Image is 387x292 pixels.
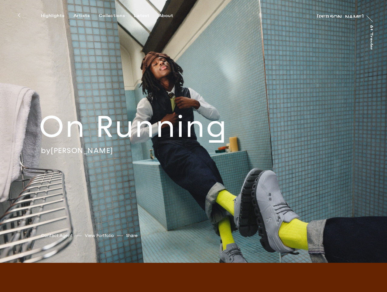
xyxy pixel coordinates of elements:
div: At Trayler [368,25,373,50]
div: Latest [134,13,149,19]
a: [PERSON_NAME] [51,146,113,155]
button: Share [126,231,138,240]
a: At Trayler [371,25,377,50]
div: Collections [99,13,125,19]
button: Artists [74,13,99,19]
a: Contact Agent [41,232,73,239]
div: About [159,13,173,19]
h2: On Running [39,108,269,146]
div: Highlights [41,13,64,19]
button: Collections [99,13,134,19]
div: Artists [74,13,90,19]
button: About [159,13,182,19]
span: by [41,146,51,155]
button: Highlights [41,13,74,19]
div: [PERSON_NAME] [317,15,364,20]
a: View Portfolio [85,232,114,239]
a: [PERSON_NAME] [317,12,364,18]
button: Latest [134,13,159,19]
